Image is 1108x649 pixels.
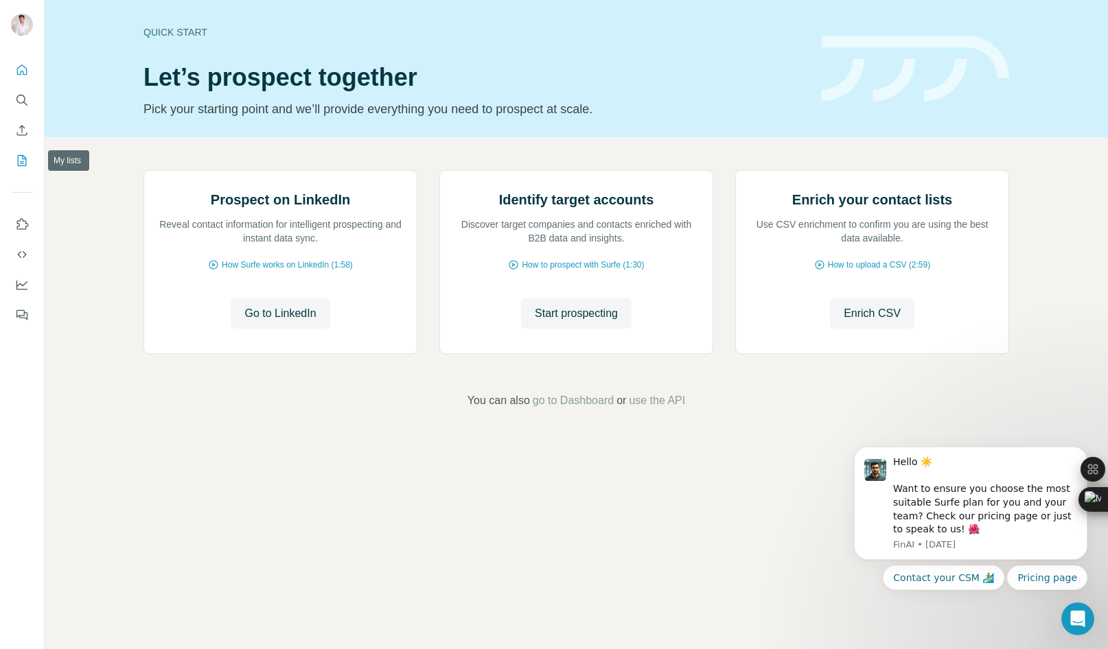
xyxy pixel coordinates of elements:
[533,392,614,409] button: go to Dashboard
[158,217,403,245] p: Reveal contact information for intelligent prospecting and instant data sync.
[11,242,33,267] button: Use Surfe API
[11,118,33,143] button: Enrich CSV
[616,392,626,409] span: or
[499,190,654,209] h2: Identify target accounts
[11,272,33,297] button: Dashboard
[792,190,952,209] h2: Enrich your contact lists
[844,305,901,322] span: Enrich CSV
[535,305,618,322] span: Start prospecting
[822,36,1009,102] img: banner
[1061,602,1094,635] iframe: Intercom live chat
[11,303,33,327] button: Feedback
[143,25,805,39] div: Quick start
[468,392,530,409] span: You can also
[11,58,33,82] button: Quick start
[211,190,350,209] h2: Prospect on LinkedIn
[750,217,995,245] p: Use CSV enrichment to confirm you are using the best data available.
[629,392,685,409] button: use the API
[828,259,930,271] span: How to upload a CSV (2:59)
[11,148,33,173] button: My lists
[11,14,33,36] img: Avatar
[454,217,699,245] p: Discover target companies and contacts enriched with B2B data and insights.
[222,259,353,271] span: How Surfe works on LinkedIn (1:58)
[11,88,33,113] button: Search
[830,298,914,329] button: Enrich CSV
[143,64,805,91] h1: Let’s prospect together
[11,212,33,237] button: Use Surfe on LinkedIn
[522,259,644,271] span: How to prospect with Surfe (1:30)
[833,401,1108,612] iframe: Intercom notifications message
[143,99,805,119] p: Pick your starting point and we’ll provide everything you need to prospect at scale.
[244,305,316,322] span: Go to LinkedIn
[231,298,330,329] button: Go to LinkedIn
[521,298,632,329] button: Start prospecting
